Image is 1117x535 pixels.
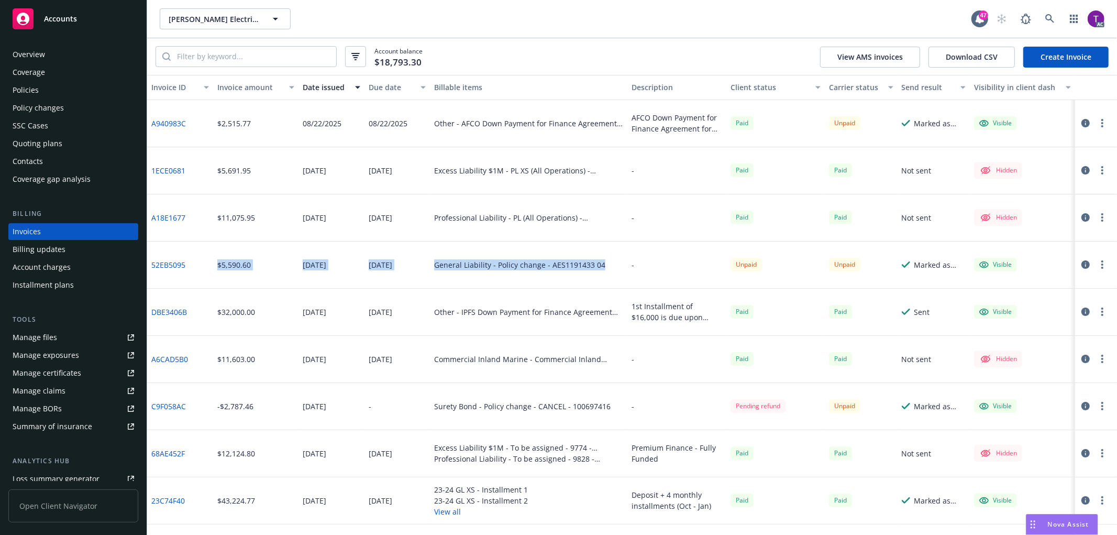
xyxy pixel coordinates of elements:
[8,64,138,81] a: Coverage
[8,259,138,276] a: Account charges
[829,258,860,271] div: Unpaid
[991,8,1012,29] a: Start snowing
[303,307,326,318] div: [DATE]
[8,100,138,116] a: Policy changes
[979,260,1012,269] div: Visible
[13,46,45,63] div: Overview
[298,75,364,100] button: Date issued
[13,100,64,116] div: Policy changes
[151,165,185,176] a: 1ECE0681
[13,241,65,258] div: Billing updates
[8,329,138,346] a: Manage files
[8,135,138,152] a: Quoting plans
[829,305,852,318] span: Paid
[914,259,966,270] div: Marked as sent
[979,164,1017,177] div: Hidden
[979,353,1017,365] div: Hidden
[829,399,860,412] div: Unpaid
[902,448,932,459] div: Not sent
[829,446,852,460] div: Paid
[632,82,722,93] div: Description
[820,47,920,68] button: View AMS invoices
[731,399,786,412] div: Pending refund
[303,82,349,93] div: Date issued
[13,329,57,346] div: Manage files
[632,354,634,365] div: -
[44,15,77,23] span: Accounts
[13,153,43,170] div: Contacts
[303,448,326,459] div: [DATE]
[217,118,251,129] div: $2,515.77
[303,401,326,412] div: [DATE]
[369,212,392,223] div: [DATE]
[1088,10,1104,27] img: photo
[914,118,966,129] div: Marked as sent
[1048,520,1089,529] span: Nova Assist
[13,277,74,293] div: Installment plans
[632,112,722,134] div: AFCO Down Payment for Finance Agreement for the 23-24 GL FINAL AUDIT PREMIUM
[914,401,966,412] div: Marked as sent
[928,47,1015,68] button: Download CSV
[979,118,1012,128] div: Visible
[434,484,528,495] div: 23-24 GL XS - Installment 1
[434,401,611,412] div: Surety Bond - Policy change - CANCEL - 100697416
[13,117,48,134] div: SSC Cases
[303,354,326,365] div: [DATE]
[731,305,754,318] div: Paid
[731,163,754,177] div: Paid
[434,118,623,129] div: Other - AFCO Down Payment for Finance Agreement for the 23-24 GL FINAL AUDIT PREMIUM
[13,259,71,276] div: Account charges
[1026,514,1098,535] button: Nova Assist
[13,418,92,435] div: Summary of insurance
[8,383,138,399] a: Manage claims
[374,56,422,69] span: $18,793.30
[213,75,298,100] button: Invoice amount
[434,442,623,453] div: Excess Liability $1M - To be assigned - 9774 - [PERSON_NAME] Electric, Inc. - [DATE] 1719946779491
[731,352,754,365] span: Paid
[369,401,371,412] div: -
[369,495,392,506] div: [DATE]
[829,494,852,507] div: Paid
[902,212,932,223] div: Not sent
[13,400,62,417] div: Manage BORs
[13,471,99,487] div: Loss summary generator
[217,307,255,318] div: $32,000.00
[217,212,255,223] div: $11,075.95
[1064,8,1085,29] a: Switch app
[8,46,138,63] a: Overview
[829,352,852,365] span: Paid
[151,307,187,318] a: DBE3406B
[829,211,852,224] div: Paid
[632,489,722,511] div: Deposit + 4 monthly installments (Oct - Jan)
[8,241,138,258] a: Billing updates
[364,75,430,100] button: Due date
[369,82,415,93] div: Due date
[632,401,634,412] div: -
[902,165,932,176] div: Not sent
[731,446,754,460] div: Paid
[303,165,326,176] div: [DATE]
[979,447,1017,460] div: Hidden
[829,82,881,93] div: Carrier status
[13,365,81,381] div: Manage certificates
[13,223,41,240] div: Invoices
[829,116,860,129] div: Unpaid
[434,165,623,176] div: Excess Liability $1M - PL XS (All Operations) - B0621PRBTE000325
[1015,8,1036,29] a: Report a Bug
[303,118,341,129] div: 08/22/2025
[970,75,1075,100] button: Visibility in client dash
[303,212,326,223] div: [DATE]
[8,209,138,219] div: Billing
[217,495,255,506] div: $43,224.77
[217,448,255,459] div: $12,124.80
[731,211,754,224] div: Paid
[160,8,291,29] button: [PERSON_NAME] Electric, Inc.
[979,496,1012,505] div: Visible
[369,307,392,318] div: [DATE]
[8,347,138,364] a: Manage exposures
